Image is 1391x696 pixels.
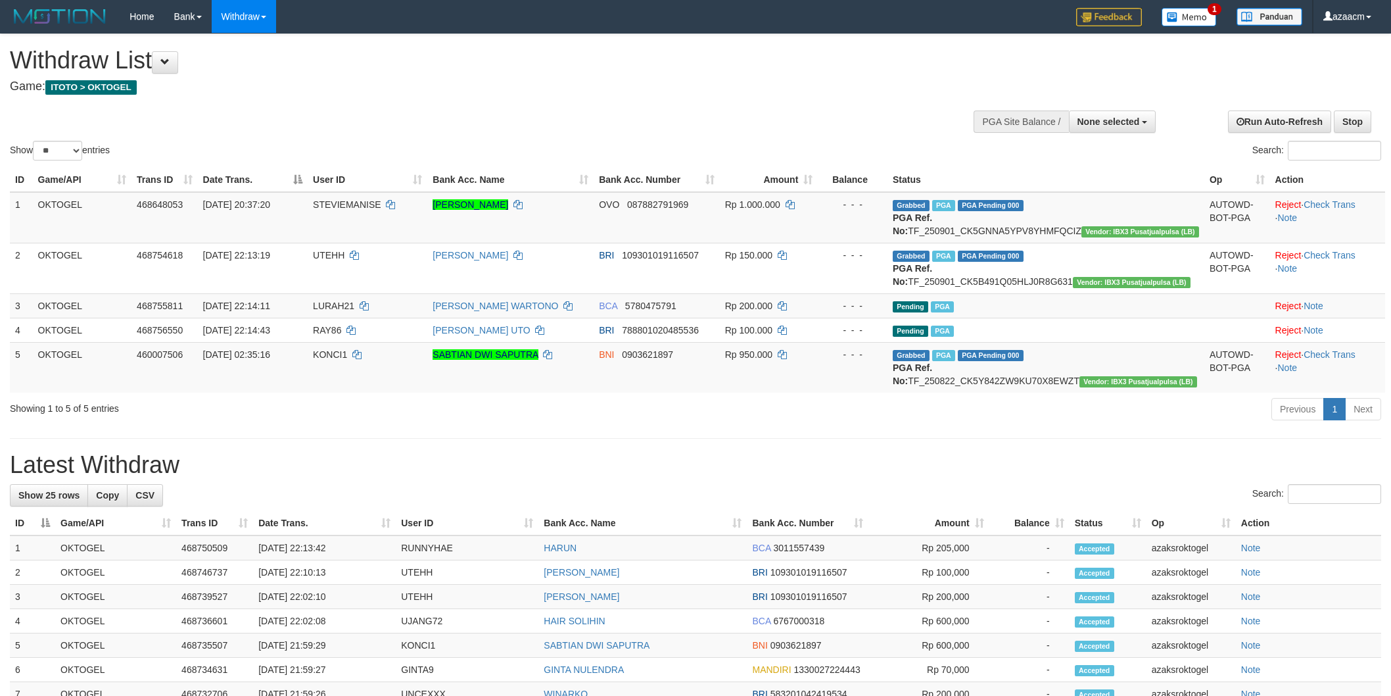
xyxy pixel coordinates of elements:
[725,199,780,210] span: Rp 1.000.000
[622,250,699,261] span: Copy 109301019116507 to clipboard
[10,80,914,93] h4: Game:
[1073,277,1191,288] span: Vendor URL: https://dashboard.q2checkout.com/secure
[433,325,530,336] a: [PERSON_NAME] UTO
[135,490,154,501] span: CSV
[137,199,183,210] span: 468648053
[1208,3,1221,15] span: 1
[10,168,33,192] th: ID
[1204,243,1270,293] td: AUTOWD-BOT-PGA
[55,585,176,609] td: OKTOGEL
[10,609,55,634] td: 4
[622,325,699,336] span: Copy 788801020485536 to clipboard
[1304,199,1356,210] a: Check Trans
[313,301,354,311] span: LURAH21
[893,326,928,337] span: Pending
[893,200,930,211] span: Grabbed
[1275,325,1302,336] a: Reject
[10,634,55,658] td: 5
[203,199,270,210] span: [DATE] 20:37:20
[599,199,619,210] span: OVO
[1236,511,1381,535] th: Action
[137,301,183,311] span: 468755811
[544,616,605,626] a: HAIR SOLIHIN
[770,591,847,602] span: Copy 109301019116507 to clipboard
[176,609,253,634] td: 468736601
[10,7,110,26] img: MOTION_logo.png
[725,325,772,336] span: Rp 100.000
[131,168,198,192] th: Trans ID: activate to sort column ascending
[868,658,989,682] td: Rp 70,000
[868,585,989,609] td: Rp 200,000
[10,560,55,585] td: 2
[1146,634,1236,658] td: azaksroktogel
[1270,318,1385,342] td: ·
[1241,567,1261,578] a: Note
[818,168,887,192] th: Balance
[55,658,176,682] td: OKTOGEL
[203,325,270,336] span: [DATE] 22:14:43
[823,299,882,312] div: - - -
[931,301,954,312] span: Marked by azaksroktogel
[725,349,772,360] span: Rp 950.000
[958,251,1024,262] span: PGA Pending
[932,200,955,211] span: Marked by azaksroktogel
[18,490,80,501] span: Show 25 rows
[538,511,747,535] th: Bank Acc. Name: activate to sort column ascending
[253,560,396,585] td: [DATE] 22:10:13
[10,293,33,318] td: 3
[33,192,132,243] td: OKTOGEL
[893,362,932,386] b: PGA Ref. No:
[958,350,1024,361] span: PGA Pending
[203,349,270,360] span: [DATE] 02:35:16
[1162,8,1217,26] img: Button%20Memo.svg
[893,212,932,236] b: PGA Ref. No:
[198,168,308,192] th: Date Trans.: activate to sort column descending
[752,591,767,602] span: BRI
[868,634,989,658] td: Rp 600,000
[1277,212,1297,223] a: Note
[1334,111,1371,133] a: Stop
[627,199,688,210] span: Copy 087882791969 to clipboard
[752,616,770,626] span: BCA
[887,192,1204,243] td: TF_250901_CK5GNNA5YPV8YHMFQCIZ
[752,567,767,578] span: BRI
[176,634,253,658] td: 468735507
[1270,168,1385,192] th: Action
[253,585,396,609] td: [DATE] 22:02:10
[396,535,538,560] td: RUNNYHAE
[55,535,176,560] td: OKTOGEL
[10,318,33,342] td: 4
[893,251,930,262] span: Grabbed
[1277,362,1297,373] a: Note
[1277,263,1297,274] a: Note
[1146,609,1236,634] td: azaksroktogel
[396,511,538,535] th: User ID: activate to sort column ascending
[1075,568,1114,579] span: Accepted
[1345,398,1381,420] a: Next
[1304,325,1323,336] a: Note
[989,658,1070,682] td: -
[33,318,132,342] td: OKTOGEL
[1204,342,1270,393] td: AUTOWD-BOT-PGA
[770,640,822,651] span: Copy 0903621897 to clipboard
[599,301,617,311] span: BCA
[10,47,914,74] h1: Withdraw List
[55,560,176,585] td: OKTOGEL
[720,168,818,192] th: Amount: activate to sort column ascending
[868,511,989,535] th: Amount: activate to sort column ascending
[127,484,163,507] a: CSV
[10,535,55,560] td: 1
[1275,301,1302,311] a: Reject
[1304,349,1356,360] a: Check Trans
[1270,293,1385,318] td: ·
[1275,199,1302,210] a: Reject
[625,301,676,311] span: Copy 5780475791 to clipboard
[1323,398,1346,420] a: 1
[823,348,882,361] div: - - -
[544,591,619,602] a: [PERSON_NAME]
[1075,665,1114,676] span: Accepted
[253,634,396,658] td: [DATE] 21:59:29
[427,168,594,192] th: Bank Acc. Name: activate to sort column ascending
[599,325,614,336] span: BRI
[10,511,55,535] th: ID: activate to sort column descending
